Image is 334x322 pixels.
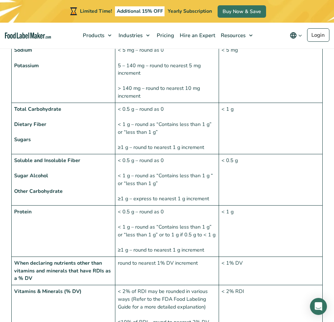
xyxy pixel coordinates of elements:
a: Resources [217,23,256,48]
a: Products [79,23,115,48]
div: Open Intercom Messenger [310,298,327,315]
a: Food Label Maker homepage [5,33,51,39]
span: Additional 15% OFF [115,6,165,16]
strong: Soluble and Insoluble Fiber [14,157,80,164]
a: Hire an Expert [176,23,217,48]
td: < 1% DV [219,257,323,285]
td: round to nearest 1% DV increment [115,257,219,285]
td: < 0.5 g – round as 0 < 1 g – round as “Contains less than 1 g “ or “less than 1 g” ≥1 g – express... [115,154,219,205]
span: Limited Time! [80,8,112,15]
strong: Sodium [14,46,32,53]
span: Pricing [155,32,175,39]
td: < 1 g [219,205,323,257]
strong: Other Carbohydrate [14,188,63,195]
span: Industries [116,32,143,39]
span: Hire an Expert [178,32,216,39]
strong: Sugar Alcohol [14,172,48,179]
td: < 0.5 g – round as 0 < 1 g – round as “Contains less than 1 g” or “less than 1 g” ≥1 g – round to... [115,103,219,154]
td: < 5 mg [219,44,323,103]
td: < 1 g [219,103,323,154]
strong: Vitamins & Minerals (% DV) [14,288,81,295]
strong: Total Carbohydrate [14,105,61,113]
strong: Protein [14,208,31,215]
strong: Dietary Fiber [14,121,46,128]
strong: Potassium [14,62,39,69]
td: < 0.5 g [219,154,323,205]
td: < 5 mg – round as 0 5 – 140 mg – round to nearest 5 mg increment > 140 mg – round to nearest 10 m... [115,44,219,103]
td: < 0.5 g – round as 0 < 1 g – round as “Contains less than 1 g” or “less than 1 g” or to 1 g if 0.... [115,205,219,257]
a: Pricing [153,23,176,48]
span: Yearly Subscription [168,8,212,15]
strong: Sugars [14,136,31,143]
a: Buy Now & Save [218,5,266,18]
a: Industries [115,23,153,48]
button: Change language [285,28,307,42]
span: Products [81,32,105,39]
span: Resources [219,32,246,39]
a: Login [307,28,329,42]
strong: When declaring nutrients other than vitamins and minerals that have RDIs as a % DV [14,259,111,282]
